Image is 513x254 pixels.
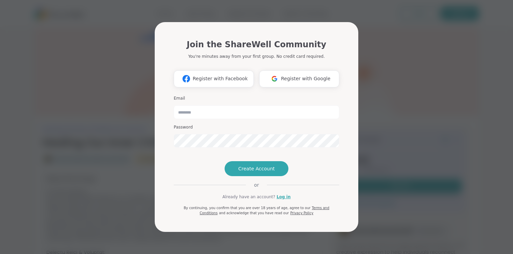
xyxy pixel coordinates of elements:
[174,70,254,87] button: Register with Facebook
[174,96,339,101] h3: Email
[290,211,313,215] a: Privacy Policy
[174,124,339,130] h3: Password
[187,38,326,51] h1: Join the ShareWell Community
[184,206,310,210] span: By continuing, you confirm that you are over 18 years of age, agree to our
[188,53,325,60] p: You're minutes away from your first group. No credit card required.
[199,206,329,215] a: Terms and Conditions
[277,194,290,200] a: Log in
[268,72,281,85] img: ShareWell Logomark
[180,72,193,85] img: ShareWell Logomark
[259,70,339,87] button: Register with Google
[225,161,288,176] button: Create Account
[219,211,289,215] span: and acknowledge that you have read our
[193,75,248,82] span: Register with Facebook
[246,182,267,188] span: or
[222,194,275,200] span: Already have an account?
[238,165,275,172] span: Create Account
[281,75,330,82] span: Register with Google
